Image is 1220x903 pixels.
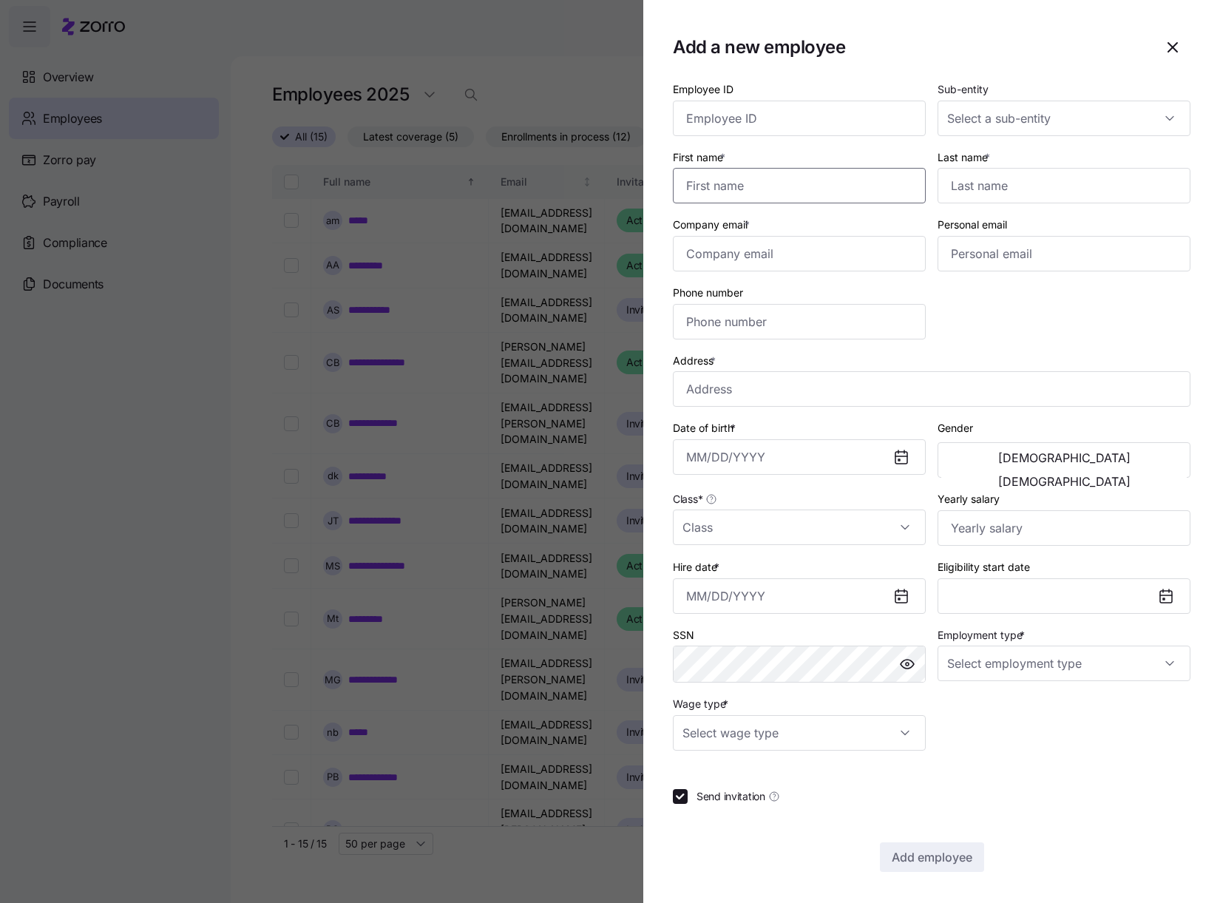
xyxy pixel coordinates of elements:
[938,646,1190,681] input: Select employment type
[673,420,739,436] label: Date of birth
[673,559,722,575] label: Hire date
[673,81,733,98] label: Employee ID
[673,353,719,369] label: Address
[673,285,743,301] label: Phone number
[998,452,1131,464] span: [DEMOGRAPHIC_DATA]
[673,304,926,339] input: Phone number
[892,848,972,866] span: Add employee
[673,492,702,507] span: Class *
[880,842,984,872] button: Add employee
[938,149,993,166] label: Last name
[673,696,731,712] label: Wage type
[938,491,1000,507] label: Yearly salary
[673,101,926,136] input: Employee ID
[938,81,989,98] label: Sub-entity
[673,578,926,614] input: MM/DD/YYYY
[938,627,1028,643] label: Employment type
[998,476,1131,487] span: [DEMOGRAPHIC_DATA]
[938,168,1190,203] input: Last name
[673,371,1190,407] input: Address
[938,101,1190,136] input: Select a sub-entity
[938,559,1030,575] label: Eligibility start date
[673,715,926,751] input: Select wage type
[673,35,1143,58] h1: Add a new employee
[938,217,1007,233] label: Personal email
[673,627,694,643] label: SSN
[673,168,926,203] input: First name
[673,236,926,271] input: Company email
[673,439,926,475] input: MM/DD/YYYY
[673,217,753,233] label: Company email
[673,510,926,545] input: Class
[938,510,1190,546] input: Yearly salary
[673,149,728,166] label: First name
[697,789,765,804] span: Send invitation
[938,236,1190,271] input: Personal email
[938,420,973,436] label: Gender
